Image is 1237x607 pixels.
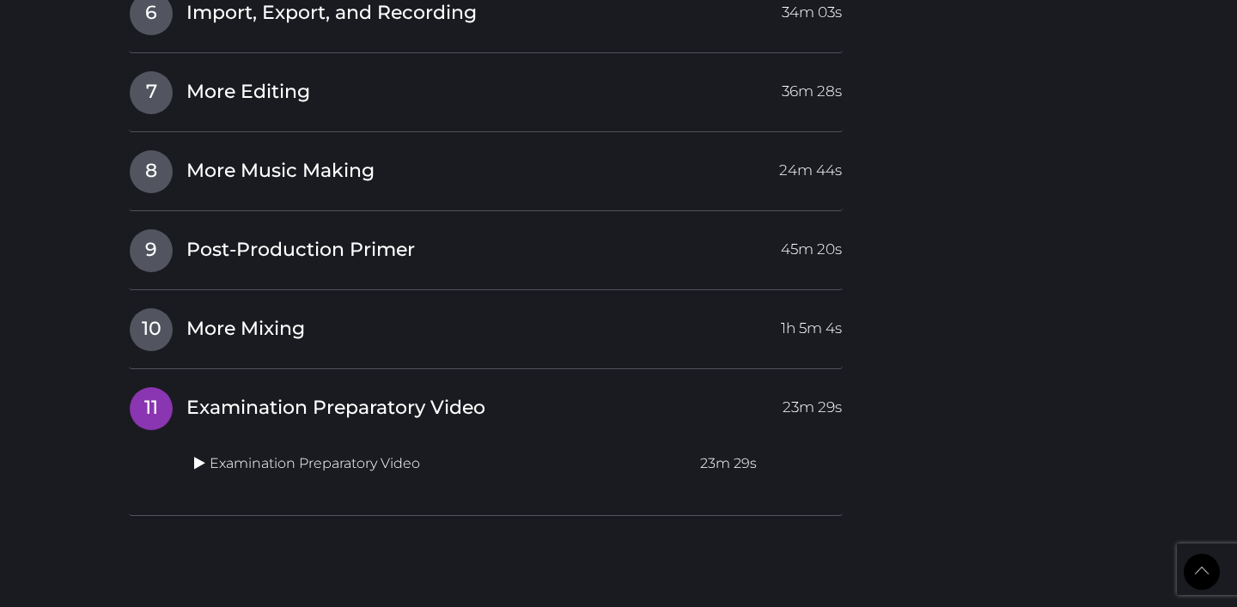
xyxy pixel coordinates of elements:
span: Examination Preparatory Video [186,395,485,422]
span: 7 [130,71,173,114]
span: 10 [130,308,173,351]
a: 11Examination Preparatory Video23m 29s [129,386,843,422]
span: 11 [130,387,173,430]
span: 8 [130,150,173,193]
td: 23m 29s [693,447,842,481]
span: More Music Making [186,158,375,185]
a: 7More Editing36m 28s [129,70,843,106]
td: Examination Preparatory Video [187,447,693,481]
span: More Mixing [186,316,305,343]
a: Back to Top [1184,554,1220,590]
span: 45m 20s [781,229,842,260]
span: 36m 28s [782,71,842,102]
a: 8More Music Making24m 44s [129,149,843,185]
span: 23m 29s [783,387,842,418]
span: 1h 5m 4s [781,308,842,339]
span: Post-Production Primer [186,237,415,264]
span: 9 [130,229,173,272]
a: 9Post-Production Primer45m 20s [129,228,843,264]
a: 10More Mixing1h 5m 4s [129,307,843,343]
span: 24m 44s [779,150,842,181]
span: More Editing [186,79,310,106]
